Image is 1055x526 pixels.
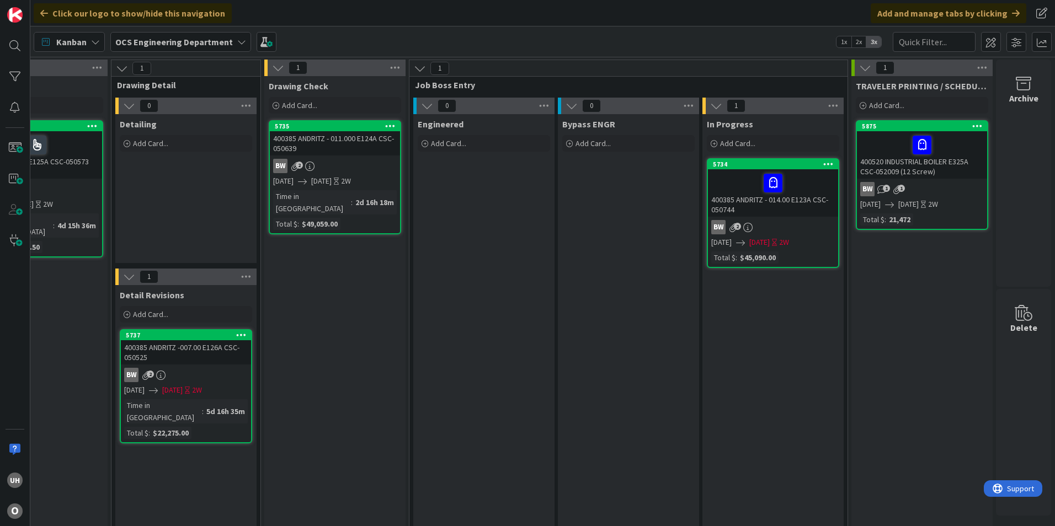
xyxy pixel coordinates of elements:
[270,121,400,155] div: 5735400385 ANDRITZ - 011.000 E124A CSC- 050639
[275,122,400,130] div: 5735
[562,119,615,130] span: Bypass ENGR
[148,427,150,439] span: :
[727,99,745,112] span: 1
[876,61,894,74] span: 1
[869,100,904,110] span: Add Card...
[140,270,158,283] span: 1
[871,3,1026,23] div: Add and manage tabs by clicking
[56,35,87,49] span: Kanban
[713,160,838,168] div: 5734
[860,182,875,196] div: BW
[7,473,23,488] div: uh
[431,138,466,148] span: Add Card...
[711,220,726,234] div: BW
[857,121,987,179] div: 5875400520 INDUSTRIAL BOILER E325A CSC-052009 (12 Screw)
[270,131,400,155] div: 400385 ANDRITZ - 011.000 E124A CSC- 050639
[23,2,50,15] span: Support
[273,218,297,230] div: Total $
[430,62,449,75] span: 1
[857,131,987,179] div: 400520 INDUSTRIAL BOILER E325A CSC-052009 (12 Screw)
[133,138,168,148] span: Add Card...
[415,79,834,90] span: Job Boss Entry
[296,162,303,169] span: 2
[147,371,154,378] span: 2
[120,329,252,443] a: 5737400385 ANDRITZ -007.00 E126A CSC-050525BW[DATE][DATE]2WTime in [GEOGRAPHIC_DATA]:5d 16h 35mTo...
[7,503,23,519] div: O
[886,213,913,226] div: 21,472
[269,80,328,92] span: Drawing Check
[418,119,463,130] span: Engineered
[121,340,251,364] div: 400385 ANDRITZ -007.00 E126A CSC-050525
[270,159,400,173] div: BW
[708,159,838,169] div: 5734
[124,427,148,439] div: Total $
[341,175,351,187] div: 2W
[7,7,23,23] img: Visit kanbanzone.com
[273,175,294,187] span: [DATE]
[708,220,838,234] div: BW
[282,100,317,110] span: Add Card...
[133,309,168,319] span: Add Card...
[836,36,851,47] span: 1x
[140,99,158,112] span: 0
[120,119,157,130] span: Detailing
[1010,321,1037,334] div: Delete
[43,198,53,210] div: 2W
[737,251,779,264] div: $45,090.00
[708,159,838,217] div: 5734400385 ANDRITZ - 014.00 E123A CSC-050744
[269,120,401,234] a: 5735400385 ANDRITZ - 011.000 E124A CSC- 050639BW[DATE][DATE]2WTime in [GEOGRAPHIC_DATA]:2d 16h 18...
[857,121,987,131] div: 5875
[192,384,202,396] div: 2W
[204,405,248,417] div: 5d 16h 35m
[120,289,184,300] span: Detail Revisions
[711,251,736,264] div: Total $
[311,175,332,187] span: [DATE]
[202,405,204,417] span: :
[707,119,753,130] span: In Progress
[749,237,770,248] span: [DATE]
[53,219,55,232] span: :
[121,330,251,340] div: 5737
[734,223,741,230] span: 2
[353,196,397,208] div: 2d 16h 18m
[928,198,938,210] div: 2W
[856,80,988,92] span: TRAVELER PRINTING / SCHEDULING
[273,159,287,173] div: BW
[851,36,866,47] span: 2x
[121,368,251,382] div: BW
[893,32,976,52] input: Quick Filter...
[711,237,732,248] span: [DATE]
[132,62,151,75] span: 1
[856,120,988,230] a: 5875400520 INDUSTRIAL BOILER E325A CSC-052009 (12 Screw)BW[DATE][DATE]2WTotal $:21,472
[124,384,145,396] span: [DATE]
[885,213,886,226] span: :
[289,61,307,74] span: 1
[1009,92,1038,105] div: Archive
[866,36,881,47] span: 3x
[55,219,99,232] div: 4d 15h 36m
[736,251,737,264] span: :
[779,237,789,248] div: 2W
[270,121,400,131] div: 5735
[438,99,456,112] span: 0
[273,190,351,214] div: Time in [GEOGRAPHIC_DATA]
[860,198,881,210] span: [DATE]
[299,218,340,230] div: $49,059.00
[351,196,353,208] span: :
[34,3,232,23] div: Click our logo to show/hide this navigation
[708,169,838,217] div: 400385 ANDRITZ - 014.00 E123A CSC-050744
[124,368,138,382] div: BW
[857,182,987,196] div: BW
[121,330,251,364] div: 5737400385 ANDRITZ -007.00 E126A CSC-050525
[883,185,890,192] span: 1
[582,99,601,112] span: 0
[124,399,202,423] div: Time in [GEOGRAPHIC_DATA]
[126,331,251,339] div: 5737
[297,218,299,230] span: :
[862,122,987,130] div: 5875
[150,427,191,439] div: $22,275.00
[898,185,905,192] span: 1
[860,213,885,226] div: Total $
[576,138,611,148] span: Add Card...
[162,384,183,396] span: [DATE]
